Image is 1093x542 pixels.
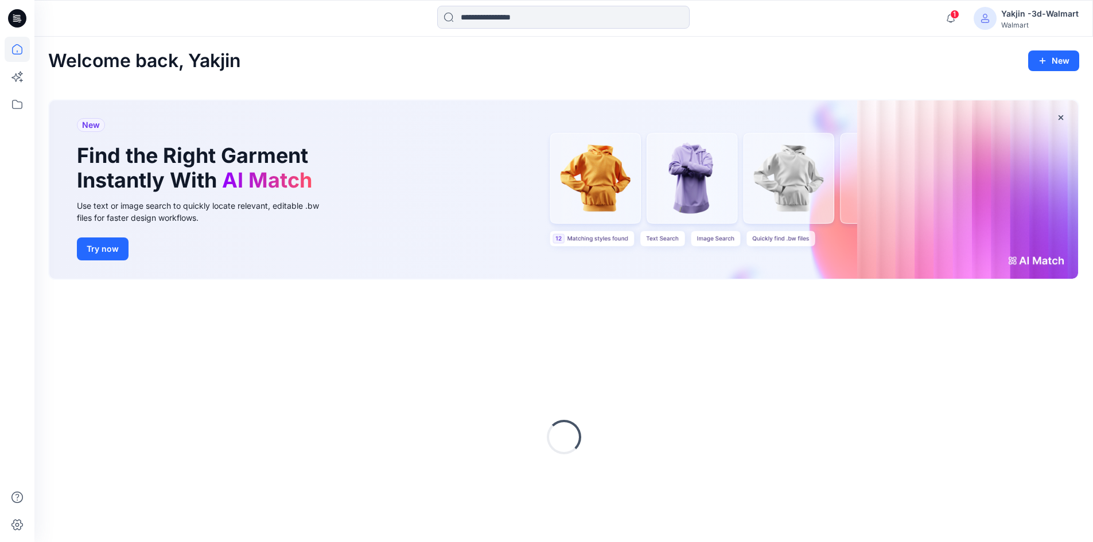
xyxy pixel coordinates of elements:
span: New [82,118,100,132]
h1: Find the Right Garment Instantly With [77,143,318,193]
div: Walmart [1001,21,1079,29]
button: New [1028,50,1079,71]
h2: Welcome back, Yakjin [48,50,241,72]
div: Yakjin -3d-Walmart [1001,7,1079,21]
button: Try now [77,237,129,260]
span: AI Match [222,167,312,193]
svg: avatar [981,14,990,23]
div: Use text or image search to quickly locate relevant, editable .bw files for faster design workflows. [77,200,335,224]
span: 1 [950,10,959,19]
